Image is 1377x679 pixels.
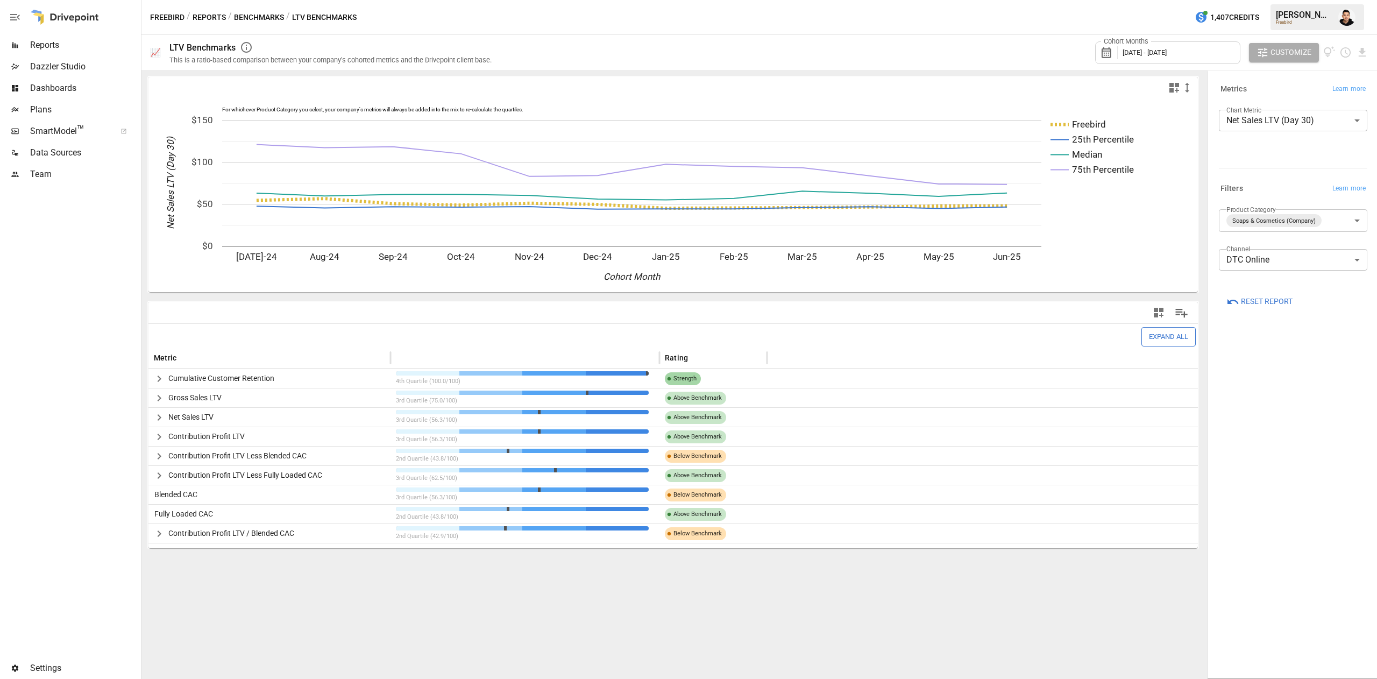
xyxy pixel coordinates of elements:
[787,251,817,262] text: Mar-25
[720,251,748,262] text: Feb-25
[665,352,688,363] span: Rating
[604,271,661,282] text: Cohort Month
[1226,244,1250,253] label: Channel
[222,107,523,112] text: For whichever Product Category you select, your company's metrics will always be added into the m...
[168,451,307,460] span: Contribution Profit LTV Less Blended CAC
[1332,183,1366,194] span: Learn more
[1219,249,1367,271] div: DTC Online
[1220,83,1247,95] h6: Metrics
[169,56,492,64] div: This is a ratio-based comparison between your company's cohorted metrics and the Drivepoint clien...
[993,251,1021,262] text: Jun-25
[236,251,277,262] text: [DATE]-24
[30,125,109,138] span: SmartModel
[396,513,649,522] p: 2nd Quartile (43.8/100)
[168,393,222,402] span: Gross Sales LTV
[228,11,232,24] div: /
[1332,2,1362,32] button: Francisco Sanchez
[310,251,339,262] text: Aug-24
[193,11,226,24] button: Reports
[1072,119,1106,130] text: Freebird
[1226,105,1261,115] label: Chart Metric
[1276,10,1332,20] div: [PERSON_NAME]
[515,251,544,262] text: Nov-24
[669,388,726,407] span: Above Benchmark
[669,524,726,543] span: Below Benchmark
[583,251,612,262] text: Dec-24
[77,123,84,137] span: ™
[669,466,726,485] span: Above Benchmark
[1241,295,1293,308] span: Reset Report
[1226,205,1276,214] label: Product Category
[924,251,954,262] text: May-25
[148,98,1198,292] svg: A chart.
[286,11,290,24] div: /
[165,137,176,230] text: Net Sales LTV (Day 30)
[669,485,726,504] span: Below Benchmark
[168,432,245,441] span: Contribution Profit LTV
[1323,43,1336,62] button: View documentation
[234,11,284,24] button: Benchmarks
[1220,183,1243,195] h6: Filters
[1101,37,1151,46] label: Cohort Months
[396,435,649,444] p: 3rd Quartile (56.3/100)
[1356,46,1368,59] button: Download report
[1219,292,1300,312] button: Reset Report
[1249,43,1319,62] button: Customize
[30,662,139,675] span: Settings
[150,490,197,499] span: Blended CAC
[1219,110,1367,131] div: Net Sales LTV (Day 30)
[191,157,213,167] text: $100
[178,350,193,365] button: Sort
[1072,164,1134,175] text: 75th Percentile
[669,408,726,427] span: Above Benchmark
[669,447,726,465] span: Below Benchmark
[652,251,680,262] text: Jan-25
[187,11,190,24] div: /
[1228,215,1320,227] span: Soaps & Cosmetics (Company)
[168,374,274,383] span: Cumulative Customer Retention
[396,474,649,483] p: 3rd Quartile (62.5/100)
[1332,84,1366,95] span: Learn more
[168,529,294,537] span: Contribution Profit LTV / Blended CAC
[1276,20,1332,25] div: Freebird
[1169,301,1194,325] button: Manage Columns
[447,251,475,262] text: Oct-24
[202,241,213,251] text: $0
[396,455,649,464] p: 2nd Quartile (43.8/100)
[168,413,214,421] span: Net Sales LTV
[1270,46,1311,59] span: Customize
[30,60,139,73] span: Dazzler Studio
[397,350,412,365] button: Sort
[150,47,161,58] div: 📈
[396,377,649,386] p: 4th Quartile (100.0/100)
[1190,8,1264,27] button: 1,407Credits
[1072,134,1134,145] text: 25th Percentile
[1141,327,1196,346] button: Expand All
[689,350,704,365] button: Sort
[168,471,322,479] span: Contribution Profit LTV Less Fully Loaded CAC
[1338,9,1355,26] img: Francisco Sanchez
[30,103,139,116] span: Plans
[1072,149,1102,160] text: Median
[1210,11,1259,24] span: 1,407 Credits
[1339,46,1352,59] button: Schedule report
[1123,48,1167,56] span: [DATE] - [DATE]
[396,397,649,406] p: 3rd Quartile (75.0/100)
[30,168,139,181] span: Team
[856,251,884,262] text: Apr-25
[191,115,213,125] text: $150
[30,82,139,95] span: Dashboards
[669,427,726,446] span: Above Benchmark
[396,493,649,503] p: 3rd Quartile (56.3/100)
[154,352,176,363] span: Metric
[150,510,213,518] span: Fully Loaded CAC
[30,146,139,159] span: Data Sources
[396,416,649,425] p: 3rd Quartile (56.3/100)
[169,43,236,53] div: LTV Benchmarks
[379,251,408,262] text: Sep-24
[669,505,726,524] span: Above Benchmark
[669,369,701,388] span: Strength
[396,532,649,541] p: 2nd Quartile (42.9/100)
